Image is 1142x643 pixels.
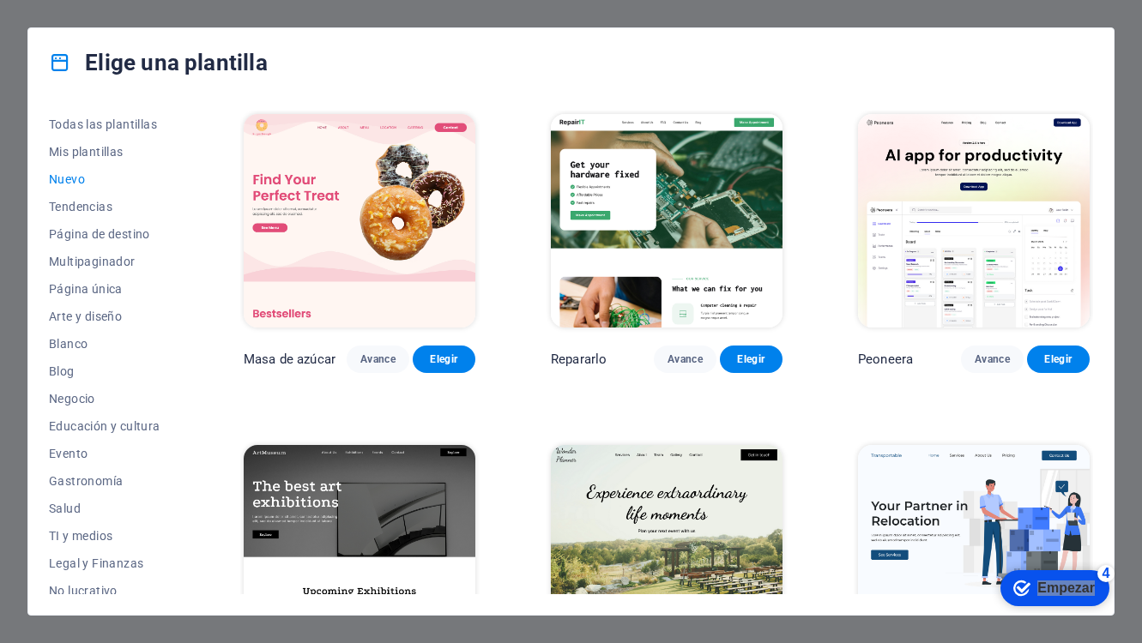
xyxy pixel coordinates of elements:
[49,220,168,248] button: Página de destino
[45,19,103,33] font: Empezar
[49,117,157,131] font: Todas las plantillas
[49,275,168,303] button: Página única
[975,353,1010,365] font: Avance
[49,364,75,378] font: Blog
[49,447,88,460] font: Evento
[85,50,268,75] font: Elige una plantilla
[737,353,764,365] font: Elegir
[1027,346,1090,373] button: Elegir
[668,353,703,365] font: Avance
[961,346,1024,373] button: Avance
[49,200,112,213] font: Tendencias
[49,111,168,138] button: Todas las plantillas
[49,502,81,515] font: Salud
[49,227,150,241] font: Página de destino
[347,346,409,373] button: Avance
[49,474,123,488] font: Gastronomía
[49,467,168,495] button: Gastronomía
[551,114,782,328] img: Repararlo
[49,282,123,296] font: Página única
[49,419,160,433] font: Educación y cultura
[49,358,168,385] button: Blog
[49,556,143,570] font: Legal y Finanzas
[244,114,475,328] img: Masa de azúcar
[49,385,168,412] button: Negocio
[49,440,168,467] button: Evento
[49,337,88,351] font: Blanco
[49,248,168,275] button: Multipaginador
[9,9,118,45] div: Empezar Quedan 4 elementos, 20 % completado
[49,550,168,577] button: Legal y Finanzas
[654,346,716,373] button: Avance
[360,353,396,365] font: Avance
[49,522,168,550] button: TI y medios
[49,165,168,193] button: Nuevo
[49,193,168,220] button: Tendencias
[49,495,168,522] button: Salud
[413,346,475,373] button: Elegir
[49,412,168,440] button: Educación y cultura
[49,577,168,604] button: No lucrativo
[111,4,118,19] font: 4
[244,352,335,367] font: Masa de azúcar
[49,138,168,165] button: Mis plantillas
[49,172,85,186] font: Nuevo
[430,353,457,365] font: Elegir
[551,352,607,367] font: Repararlo
[720,346,782,373] button: Elegir
[858,352,913,367] font: Peoneera
[49,529,112,543] font: TI y medios
[49,392,95,406] font: Negocio
[49,145,124,159] font: Mis plantillas
[858,114,1090,328] img: Peoneera
[49,303,168,330] button: Arte y diseño
[49,584,118,598] font: No lucrativo
[49,309,122,323] font: Arte y diseño
[49,255,136,268] font: Multipaginador
[49,330,168,358] button: Blanco
[1044,353,1072,365] font: Elegir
